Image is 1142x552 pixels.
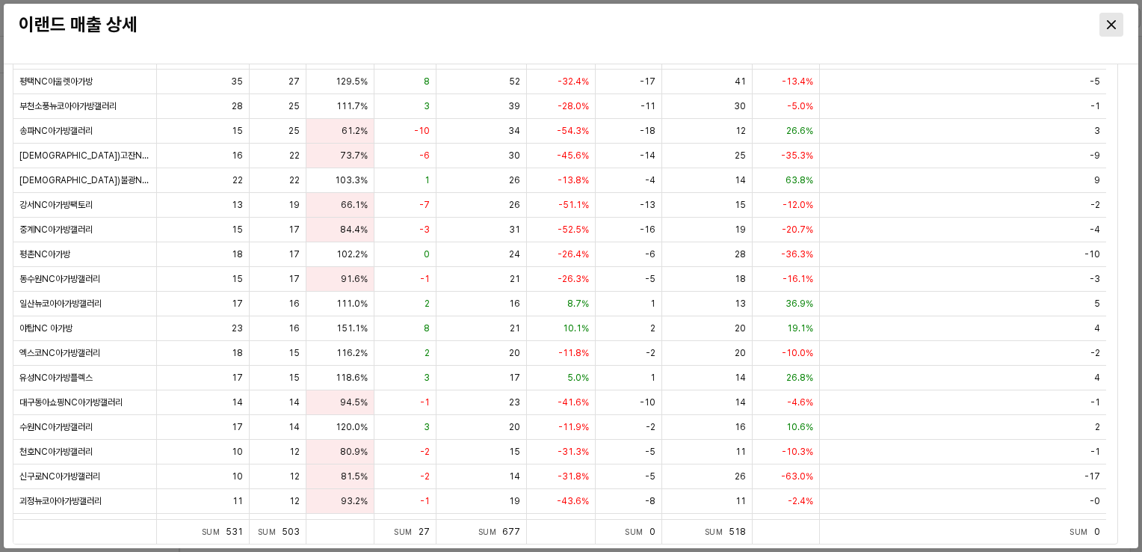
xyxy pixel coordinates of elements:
[336,322,368,334] span: 151.1%
[510,273,520,285] span: 21
[650,298,655,310] span: 1
[231,76,243,88] span: 35
[781,248,813,260] span: -36.3%
[232,150,243,162] span: 16
[1090,347,1100,359] span: -2
[646,421,655,433] span: -2
[419,527,430,537] span: 27
[202,527,226,536] span: Sum
[567,372,589,384] span: 5.0%
[341,199,368,211] span: 66.1%
[735,372,746,384] span: 14
[645,446,655,458] span: -5
[1090,150,1100,162] span: -9
[19,372,93,384] span: 유성NC아가방플렉스
[424,100,430,112] span: 3
[557,495,589,507] span: -43.6%
[509,199,520,211] span: 26
[558,248,589,260] span: -26.4%
[508,150,520,162] span: 30
[735,421,746,433] span: 16
[509,174,520,186] span: 26
[420,495,430,507] span: -1
[640,396,655,408] span: -10
[1099,13,1123,37] button: Close
[340,396,368,408] span: 94.5%
[335,174,368,186] span: 103.3%
[336,372,368,384] span: 118.6%
[781,470,813,482] span: -63.0%
[288,100,300,112] span: 25
[735,125,746,137] span: 12
[787,322,813,334] span: 19.1%
[782,224,813,236] span: -20.7%
[226,527,243,537] span: 531
[1084,248,1100,260] span: -10
[288,421,300,433] span: 14
[420,470,430,482] span: -2
[787,100,813,112] span: -5.0%
[341,470,368,482] span: 81.5%
[289,470,300,482] span: 12
[336,76,368,88] span: 129.5%
[424,248,430,260] span: 0
[509,421,520,433] span: 20
[787,396,813,408] span: -4.6%
[425,347,430,359] span: 2
[336,298,368,310] span: 111.0%
[1094,372,1100,384] span: 4
[509,372,520,384] span: 17
[509,446,520,458] span: 15
[788,495,813,507] span: -2.4%
[502,527,520,537] span: 677
[19,322,72,334] span: 야탑NC 아가방
[424,372,430,384] span: 3
[19,495,102,507] span: 괴정뉴코아아가방갤러리
[1090,396,1100,408] span: -1
[288,224,300,236] span: 17
[785,174,813,186] span: 63.8%
[558,446,589,458] span: -31.3%
[1094,322,1100,334] span: 4
[558,76,589,88] span: -32.4%
[735,446,746,458] span: 11
[19,100,117,112] span: 부천소풍뉴코아아가방갤러리
[734,100,746,112] span: 30
[19,273,100,285] span: 동수원NC아가방갤러리
[567,298,589,310] span: 8.7%
[735,322,746,334] span: 20
[1090,224,1100,236] span: -4
[640,199,655,211] span: -13
[1094,298,1100,310] span: 5
[288,298,300,310] span: 16
[289,446,300,458] span: 12
[232,273,243,285] span: 15
[558,174,589,186] span: -13.8%
[510,322,520,334] span: 21
[419,199,430,211] span: -7
[641,100,655,112] span: -11
[729,527,746,537] span: 518
[288,76,300,88] span: 27
[232,100,243,112] span: 28
[424,76,430,88] span: 8
[509,224,520,236] span: 31
[19,174,150,186] span: [DEMOGRAPHIC_DATA])불광NC 아가방
[735,273,746,285] span: 18
[1090,273,1100,285] span: -3
[232,495,243,507] span: 11
[19,298,102,310] span: 일산뉴코아아가방갤러리
[735,248,746,260] span: 28
[509,76,520,88] span: 52
[735,224,746,236] span: 19
[288,372,300,384] span: 15
[557,150,589,162] span: -45.6%
[232,199,243,211] span: 13
[1094,527,1100,537] span: 0
[558,224,589,236] span: -52.5%
[19,125,93,137] span: 송파NC아가방갤러리
[289,174,300,186] span: 22
[232,298,243,310] span: 17
[558,199,589,211] span: -51.1%
[645,495,655,507] span: -8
